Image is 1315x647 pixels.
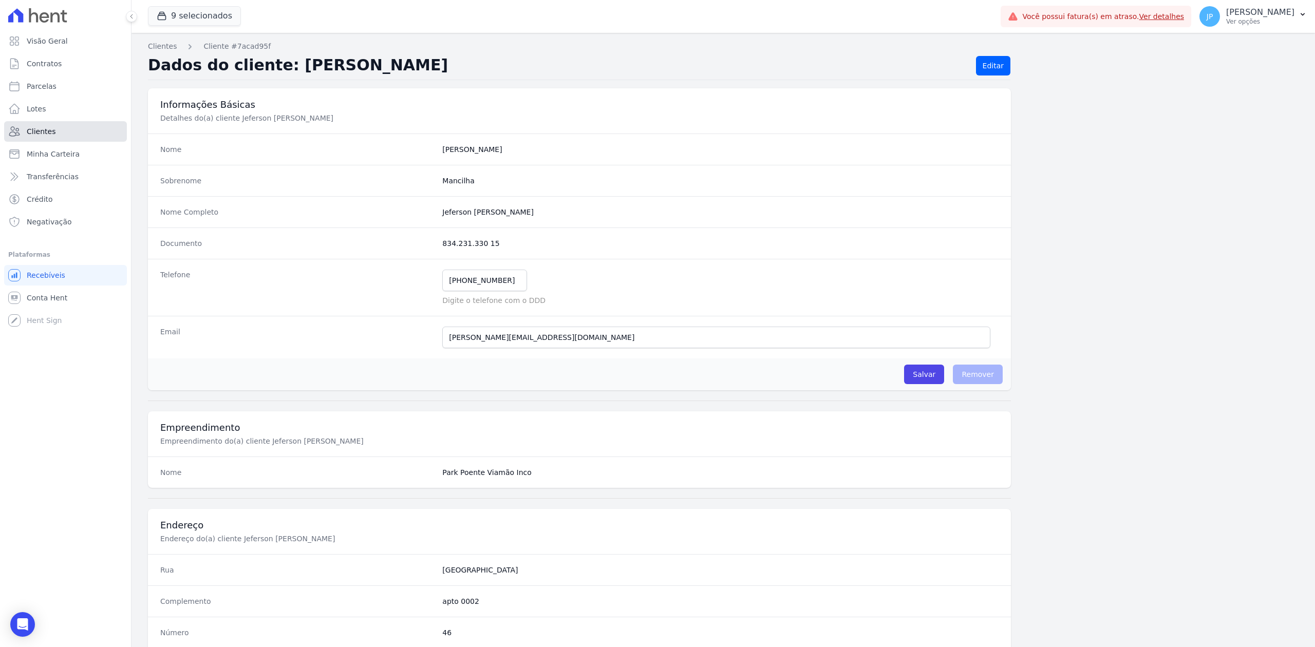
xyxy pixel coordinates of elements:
a: Recebíveis [4,265,127,286]
span: JP [1207,13,1213,20]
dt: Rua [160,565,434,575]
span: Crédito [27,194,53,204]
h3: Empreendimento [160,422,999,434]
dd: Mancilha [442,176,999,186]
dt: Nome [160,144,434,155]
span: Parcelas [27,81,57,91]
dt: Telefone [160,270,434,306]
span: Clientes [27,126,55,137]
a: Contratos [4,53,127,74]
dd: apto 0002 [442,596,999,606]
span: Remover [953,365,1003,384]
button: JP [PERSON_NAME] Ver opções [1191,2,1315,31]
span: Você possui fatura(s) em atraso. [1022,11,1184,22]
dt: Nome [160,467,434,478]
a: Ver detalhes [1139,12,1185,21]
a: Visão Geral [4,31,127,51]
a: Editar [976,56,1010,75]
span: Transferências [27,172,79,182]
dd: [GEOGRAPHIC_DATA] [442,565,999,575]
dt: Sobrenome [160,176,434,186]
dt: Número [160,627,434,638]
p: Ver opções [1226,17,1294,26]
div: Open Intercom Messenger [10,612,35,637]
dt: Email [160,327,434,348]
a: Clientes [148,41,177,52]
a: Cliente #7acad95f [203,41,271,52]
div: Plataformas [8,249,123,261]
span: Minha Carteira [27,149,80,159]
span: Visão Geral [27,36,68,46]
span: Lotes [27,104,46,114]
dd: 834.231.330 15 [442,238,999,249]
a: Clientes [4,121,127,142]
dt: Nome Completo [160,207,434,217]
h2: Dados do cliente: [PERSON_NAME] [148,56,968,75]
p: Endereço do(a) cliente Jeferson [PERSON_NAME] [160,534,505,544]
h3: Endereço [160,519,999,531]
dt: Documento [160,238,434,249]
a: Minha Carteira [4,144,127,164]
a: Transferências [4,166,127,187]
a: Lotes [4,99,127,119]
dd: [PERSON_NAME] [442,144,999,155]
p: [PERSON_NAME] [1226,7,1294,17]
p: Detalhes do(a) cliente Jeferson [PERSON_NAME] [160,113,505,123]
dd: Jeferson [PERSON_NAME] [442,207,999,217]
a: Negativação [4,212,127,232]
input: Salvar [904,365,944,384]
span: Contratos [27,59,62,69]
a: Crédito [4,189,127,210]
span: Negativação [27,217,72,227]
dd: Park Poente Viamão Inco [442,467,999,478]
p: Digite o telefone com o DDD [442,295,999,306]
nav: Breadcrumb [148,41,1299,52]
h3: Informações Básicas [160,99,999,111]
dd: 46 [442,627,999,638]
a: Parcelas [4,76,127,97]
p: Empreendimento do(a) cliente Jeferson [PERSON_NAME] [160,436,505,446]
span: Conta Hent [27,293,67,303]
span: Recebíveis [27,270,65,280]
button: 9 selecionados [148,6,241,26]
dt: Complemento [160,596,434,606]
a: Conta Hent [4,288,127,308]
